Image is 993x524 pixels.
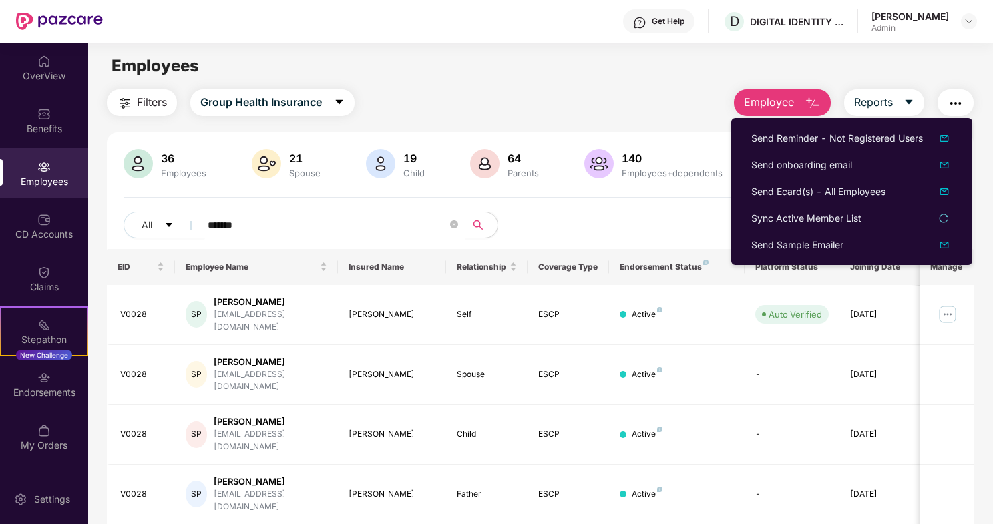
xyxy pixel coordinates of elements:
div: Send Reminder - Not Registered Users [751,131,923,146]
img: svg+xml;base64,PHN2ZyB4bWxucz0iaHR0cDovL3d3dy53My5vcmcvMjAwMC9zdmciIHdpZHRoPSIyNCIgaGVpZ2h0PSIyNC... [117,95,133,111]
div: New Challenge [16,350,72,360]
button: search [465,212,498,238]
img: svg+xml;base64,PHN2ZyB4bWxucz0iaHR0cDovL3d3dy53My5vcmcvMjAwMC9zdmciIHdpZHRoPSI4IiBoZWlnaHQ9IjgiIH... [703,260,709,265]
div: Send Ecard(s) - All Employees [751,184,885,199]
div: [PERSON_NAME] [214,356,327,368]
img: svg+xml;base64,PHN2ZyBpZD0iRW1wbG95ZWVzIiB4bWxucz0iaHR0cDovL3d3dy53My5vcmcvMjAwMC9zdmciIHdpZHRoPS... [37,160,51,174]
div: Send Sample Emailer [751,238,843,252]
span: caret-down [334,97,345,109]
img: svg+xml;base64,PHN2ZyB4bWxucz0iaHR0cDovL3d3dy53My5vcmcvMjAwMC9zdmciIHhtbG5zOnhsaW5rPSJodHRwOi8vd3... [366,149,395,178]
span: EID [118,262,154,272]
div: Spouse [457,368,517,381]
div: [EMAIL_ADDRESS][DOMAIN_NAME] [214,308,327,334]
div: DIGITAL IDENTITY INDIA PRIVATE LIMITED [750,15,843,28]
img: svg+xml;base64,PHN2ZyBpZD0iQ2xhaW0iIHhtbG5zPSJodHRwOi8vd3d3LnczLm9yZy8yMDAwL3N2ZyIgd2lkdGg9IjIwIi... [37,266,51,279]
div: [PERSON_NAME] [349,488,436,501]
span: caret-down [904,97,914,109]
span: caret-down [164,220,174,231]
div: Sync Active Member List [751,211,861,226]
div: [PERSON_NAME] [349,308,436,321]
img: svg+xml;base64,PHN2ZyBpZD0iQ0RfQWNjb3VudHMiIGRhdGEtbmFtZT0iQ0QgQWNjb3VudHMiIHhtbG5zPSJodHRwOi8vd3... [37,213,51,226]
img: dropDownIcon [936,184,952,200]
img: svg+xml;base64,PHN2ZyB4bWxucz0iaHR0cDovL3d3dy53My5vcmcvMjAwMC9zdmciIHhtbG5zOnhsaW5rPSJodHRwOi8vd3... [470,149,500,178]
img: svg+xml;base64,PHN2ZyB4bWxucz0iaHR0cDovL3d3dy53My5vcmcvMjAwMC9zdmciIHhtbG5zOnhsaW5rPSJodHRwOi8vd3... [805,95,821,111]
img: svg+xml;base64,PHN2ZyBpZD0iRHJvcGRvd24tMzJ4MzIiIHhtbG5zPSJodHRwOi8vd3d3LnczLm9yZy8yMDAwL3N2ZyIgd2... [964,16,974,27]
div: V0028 [120,368,164,381]
span: Reports [854,94,893,111]
div: 140 [619,152,725,165]
span: close-circle [450,219,458,232]
div: SP [186,421,208,448]
div: [EMAIL_ADDRESS][DOMAIN_NAME] [214,488,327,513]
img: svg+xml;base64,PHN2ZyB4bWxucz0iaHR0cDovL3d3dy53My5vcmcvMjAwMC9zdmciIHdpZHRoPSI4IiBoZWlnaHQ9IjgiIH... [657,307,662,312]
div: Self [457,308,517,321]
th: EID [107,249,175,285]
div: Stepathon [1,333,87,346]
img: New Pazcare Logo [16,13,103,30]
div: Father [457,488,517,501]
img: svg+xml;base64,PHN2ZyB4bWxucz0iaHR0cDovL3d3dy53My5vcmcvMjAwMC9zdmciIHdpZHRoPSI4IiBoZWlnaHQ9IjgiIH... [657,367,662,372]
img: svg+xml;base64,PHN2ZyBpZD0iU2V0dGluZy0yMHgyMCIgeG1sbnM9Imh0dHA6Ly93d3cudzMub3JnLzIwMDAvc3ZnIiB3aW... [14,493,27,506]
button: Employee [734,89,831,116]
div: [DATE] [850,368,910,381]
div: Auto Verified [769,308,822,321]
span: search [465,220,491,230]
div: [PERSON_NAME] [214,415,327,428]
td: - [745,345,839,405]
div: Active [632,368,662,381]
img: svg+xml;base64,PHN2ZyBpZD0iSGVscC0zMngzMiIgeG1sbnM9Imh0dHA6Ly93d3cudzMub3JnLzIwMDAvc3ZnIiB3aWR0aD... [633,16,646,29]
div: Admin [871,23,949,33]
span: Employee Name [186,262,317,272]
div: 19 [401,152,427,165]
div: Parents [505,168,542,178]
th: Insured Name [338,249,447,285]
button: Allcaret-down [124,212,205,238]
div: ESCP [538,308,598,321]
span: Relationship [457,262,507,272]
img: svg+xml;base64,PHN2ZyB4bWxucz0iaHR0cDovL3d3dy53My5vcmcvMjAwMC9zdmciIHdpZHRoPSIyNCIgaGVpZ2h0PSIyNC... [948,95,964,111]
img: svg+xml;base64,PHN2ZyB4bWxucz0iaHR0cDovL3d3dy53My5vcmcvMjAwMC9zdmciIHhtbG5zOnhsaW5rPSJodHRwOi8vd3... [936,237,952,253]
div: Get Help [652,16,684,27]
div: ESCP [538,428,598,441]
div: Settings [30,493,74,506]
div: Active [632,308,662,321]
div: SP [186,301,208,328]
div: 64 [505,152,542,165]
span: Filters [137,94,167,111]
img: svg+xml;base64,PHN2ZyB4bWxucz0iaHR0cDovL3d3dy53My5vcmcvMjAwMC9zdmciIHdpZHRoPSI4IiBoZWlnaHQ9IjgiIH... [657,427,662,432]
div: V0028 [120,308,164,321]
img: dropDownIcon [936,130,952,146]
div: Spouse [286,168,323,178]
div: SP [186,481,208,507]
span: D [730,13,739,29]
img: svg+xml;base64,PHN2ZyB4bWxucz0iaHR0cDovL3d3dy53My5vcmcvMjAwMC9zdmciIHhtbG5zOnhsaW5rPSJodHRwOi8vd3... [124,149,153,178]
div: 21 [286,152,323,165]
div: [DATE] [850,308,910,321]
img: svg+xml;base64,PHN2ZyBpZD0iRW5kb3JzZW1lbnRzIiB4bWxucz0iaHR0cDovL3d3dy53My5vcmcvMjAwMC9zdmciIHdpZH... [37,371,51,384]
div: Employees [158,168,209,178]
div: 36 [158,152,209,165]
img: svg+xml;base64,PHN2ZyBpZD0iSG9tZSIgeG1sbnM9Imh0dHA6Ly93d3cudzMub3JnLzIwMDAvc3ZnIiB3aWR0aD0iMjAiIG... [37,55,51,68]
img: svg+xml;base64,PHN2ZyB4bWxucz0iaHR0cDovL3d3dy53My5vcmcvMjAwMC9zdmciIHhtbG5zOnhsaW5rPSJodHRwOi8vd3... [252,149,281,178]
button: Group Health Insurancecaret-down [190,89,355,116]
th: Relationship [446,249,528,285]
div: [PERSON_NAME] [349,428,436,441]
th: Employee Name [175,249,338,285]
span: Employee [744,94,794,111]
img: svg+xml;base64,PHN2ZyBpZD0iQmVuZWZpdHMiIHhtbG5zPSJodHRwOi8vd3d3LnczLm9yZy8yMDAwL3N2ZyIgd2lkdGg9Ij... [37,107,51,121]
div: ESCP [538,368,598,381]
button: Reportscaret-down [844,89,924,116]
td: - [745,405,839,465]
div: Employees+dependents [619,168,725,178]
img: svg+xml;base64,PHN2ZyB4bWxucz0iaHR0cDovL3d3dy53My5vcmcvMjAwMC9zdmciIHdpZHRoPSIyMSIgaGVpZ2h0PSIyMC... [37,318,51,332]
div: [PERSON_NAME] [214,296,327,308]
span: Group Health Insurance [200,94,322,111]
div: [PERSON_NAME] [871,10,949,23]
img: svg+xml;base64,PHN2ZyB4bWxucz0iaHR0cDovL3d3dy53My5vcmcvMjAwMC9zdmciIHhtbG5zOnhsaW5rPSJodHRwOi8vd3... [584,149,614,178]
div: [EMAIL_ADDRESS][DOMAIN_NAME] [214,368,327,394]
img: manageButton [937,304,958,325]
div: Endorsement Status [620,262,734,272]
span: Employees [112,56,199,75]
th: Coverage Type [528,249,609,285]
div: Child [457,428,517,441]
